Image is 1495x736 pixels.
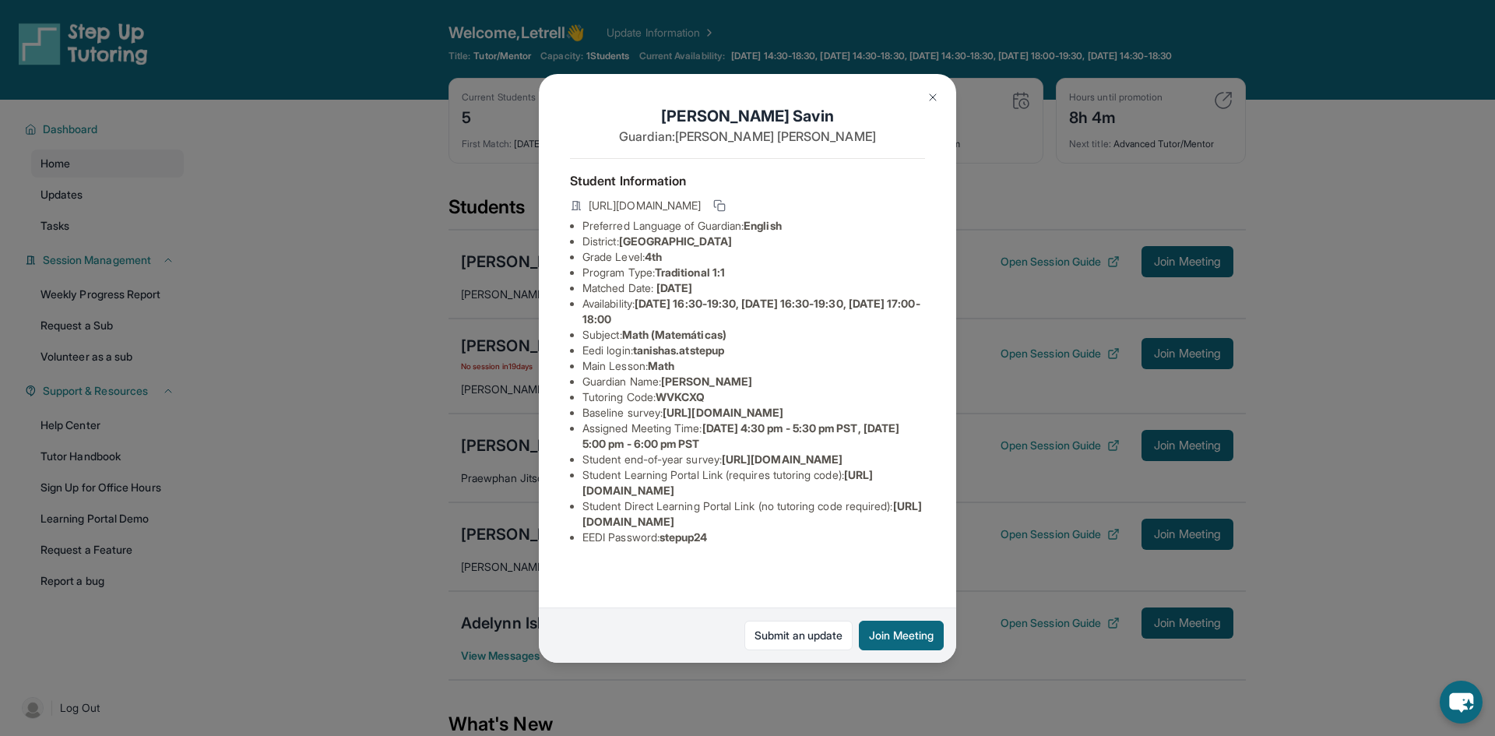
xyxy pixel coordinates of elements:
[744,621,853,650] a: Submit an update
[661,375,752,388] span: [PERSON_NAME]
[648,359,674,372] span: Math
[582,421,899,450] span: [DATE] 4:30 pm - 5:30 pm PST, [DATE] 5:00 pm - 6:00 pm PST
[710,196,729,215] button: Copy link
[582,389,925,405] li: Tutoring Code :
[582,265,925,280] li: Program Type:
[582,498,925,530] li: Student Direct Learning Portal Link (no tutoring code required) :
[645,250,662,263] span: 4th
[582,374,925,389] li: Guardian Name :
[663,406,783,419] span: [URL][DOMAIN_NAME]
[582,467,925,498] li: Student Learning Portal Link (requires tutoring code) :
[582,296,925,327] li: Availability:
[582,297,920,326] span: [DATE] 16:30-19:30, [DATE] 16:30-19:30, [DATE] 17:00-18:00
[1440,681,1483,724] button: chat-button
[582,249,925,265] li: Grade Level:
[589,198,701,213] span: [URL][DOMAIN_NAME]
[656,390,705,403] span: WVKCXQ
[722,453,842,466] span: [URL][DOMAIN_NAME]
[582,218,925,234] li: Preferred Language of Guardian:
[582,327,925,343] li: Subject :
[570,127,925,146] p: Guardian: [PERSON_NAME] [PERSON_NAME]
[582,421,925,452] li: Assigned Meeting Time :
[582,343,925,358] li: Eedi login :
[655,266,725,279] span: Traditional 1:1
[656,281,692,294] span: [DATE]
[744,219,782,232] span: English
[582,280,925,296] li: Matched Date:
[582,358,925,374] li: Main Lesson :
[582,405,925,421] li: Baseline survey :
[570,105,925,127] h1: [PERSON_NAME] Savin
[927,91,939,104] img: Close Icon
[582,530,925,545] li: EEDI Password :
[660,530,708,544] span: stepup24
[633,343,724,357] span: tanishas.atstepup
[582,234,925,249] li: District:
[622,328,726,341] span: Math (Matemáticas)
[582,452,925,467] li: Student end-of-year survey :
[619,234,732,248] span: [GEOGRAPHIC_DATA]
[570,171,925,190] h4: Student Information
[859,621,944,650] button: Join Meeting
